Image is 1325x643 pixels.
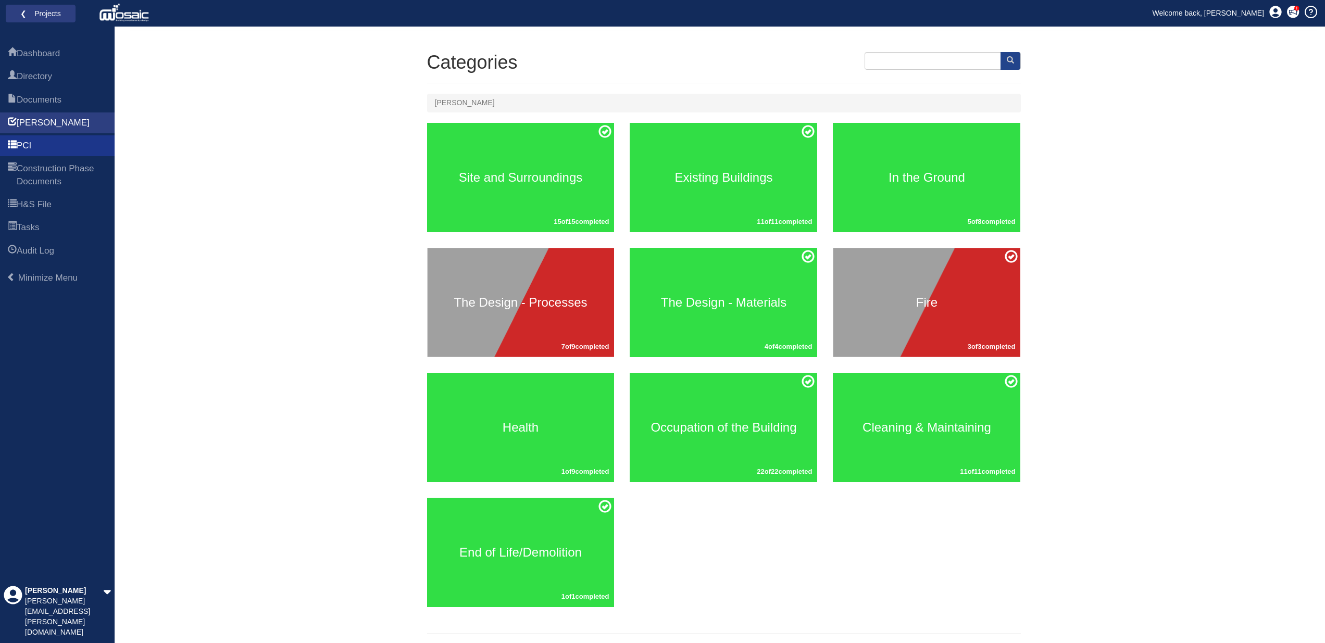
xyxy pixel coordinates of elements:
[8,140,17,153] span: PCI
[757,218,812,225] b: 11 of 11 completed
[757,468,812,475] b: 22 of 22 completed
[435,98,495,108] li: [PERSON_NAME]
[968,343,1016,350] b: 3 of 3 completed
[427,171,615,184] h3: Site and Surroundings
[427,248,615,357] a: The Design - Processes7of9completed
[8,163,17,188] span: Construction Phase Documents
[833,248,1020,357] a: Fire3of3completed
[17,140,31,152] span: PCI
[8,222,17,234] span: Tasks
[8,48,17,60] span: Dashboard
[17,47,60,60] span: Dashboard
[8,117,17,130] span: HARI
[630,296,817,309] h3: The Design - Materials
[1001,52,1020,70] button: Search
[427,52,1021,73] h1: Categories
[427,498,615,607] a: End of Life/Demolition1of1completed
[8,245,17,258] span: Audit Log
[4,586,22,638] div: Profile
[17,221,39,234] span: Tasks
[1281,596,1317,635] iframe: Chat
[765,343,813,350] b: 4 of 4 completed
[561,343,609,350] b: 7 of 9 completed
[833,296,1020,309] h3: Fire
[833,373,1020,482] a: Cleaning & Maintaining11of11completed
[427,421,615,434] h3: Health
[1145,5,1272,21] a: Welcome back, [PERSON_NAME]
[18,273,78,283] span: Minimize Menu
[7,273,16,282] span: Minimize Menu
[8,94,17,107] span: Documents
[17,94,61,106] span: Documents
[833,171,1020,184] h3: In the Ground
[968,218,1016,225] b: 5 of 8 completed
[17,162,107,188] span: Construction Phase Documents
[17,117,90,129] span: HARI
[8,71,17,83] span: Directory
[25,596,103,638] div: [PERSON_NAME][EMAIL_ADDRESS][PERSON_NAME][DOMAIN_NAME]
[630,123,817,232] a: Existing Buildings11of11completed
[561,592,609,600] b: 1 of 1 completed
[12,7,69,20] a: ❮ Projects
[833,123,1020,232] a: In the Ground5of8completed
[960,468,1015,475] b: 11 of 11 completed
[561,468,609,475] b: 1 of 9 completed
[630,171,817,184] h3: Existing Buildings
[427,373,615,482] a: Health1of9completed
[25,586,103,596] div: [PERSON_NAME]
[554,218,609,225] b: 15 of 15 completed
[17,70,52,83] span: Directory
[630,421,817,434] h3: Occupation of the Building
[630,373,817,482] a: Occupation of the Building22of22completed
[427,546,615,559] h3: End of Life/Demolition
[427,296,615,309] h3: The Design - Processes
[99,3,152,23] img: logo_white.png
[833,421,1020,434] h3: Cleaning & Maintaining
[630,248,817,357] a: The Design - Materials4of4completed
[8,199,17,211] span: H&S File
[17,198,52,211] span: H&S File
[17,245,54,257] span: Audit Log
[427,123,615,232] a: Site and Surroundings15of15completed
